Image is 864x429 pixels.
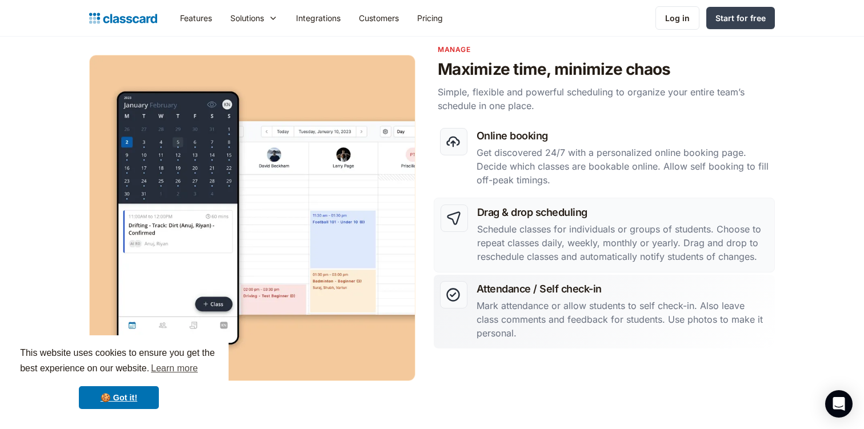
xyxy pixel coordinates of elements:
[477,205,768,220] h3: Drag & drop scheduling
[477,299,769,340] p: Mark attendance or allow students to self check-in. Also leave class comments and feedback for st...
[477,128,769,143] h3: Online booking
[230,12,264,24] div: Solutions
[287,5,350,31] a: Integrations
[655,6,699,30] a: Log in
[9,335,229,420] div: cookieconsent
[89,55,415,381] img: Multiple staff scheduling
[665,12,690,24] div: Log in
[438,59,775,79] h2: Maximize time, minimize chaos
[79,386,159,409] a: dismiss cookie message
[20,346,218,377] span: This website uses cookies to ensure you get the best experience on our website.
[825,390,853,418] div: Open Intercom Messenger
[89,10,157,26] a: Logo
[149,360,199,377] a: learn more about cookies
[350,5,408,31] a: Customers
[477,146,769,187] p: Get discovered 24/7 with a personalized online booking page. Decide which classes are bookable on...
[408,5,452,31] a: Pricing
[715,12,766,24] div: Start for free
[438,44,775,55] p: Manage
[171,5,221,31] a: Features
[477,222,768,263] p: Schedule classes for individuals or groups of students. Choose to repeat classes daily, weekly, m...
[221,5,287,31] div: Solutions
[477,281,769,296] h3: Attendance / Self check-in
[706,7,775,29] a: Start for free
